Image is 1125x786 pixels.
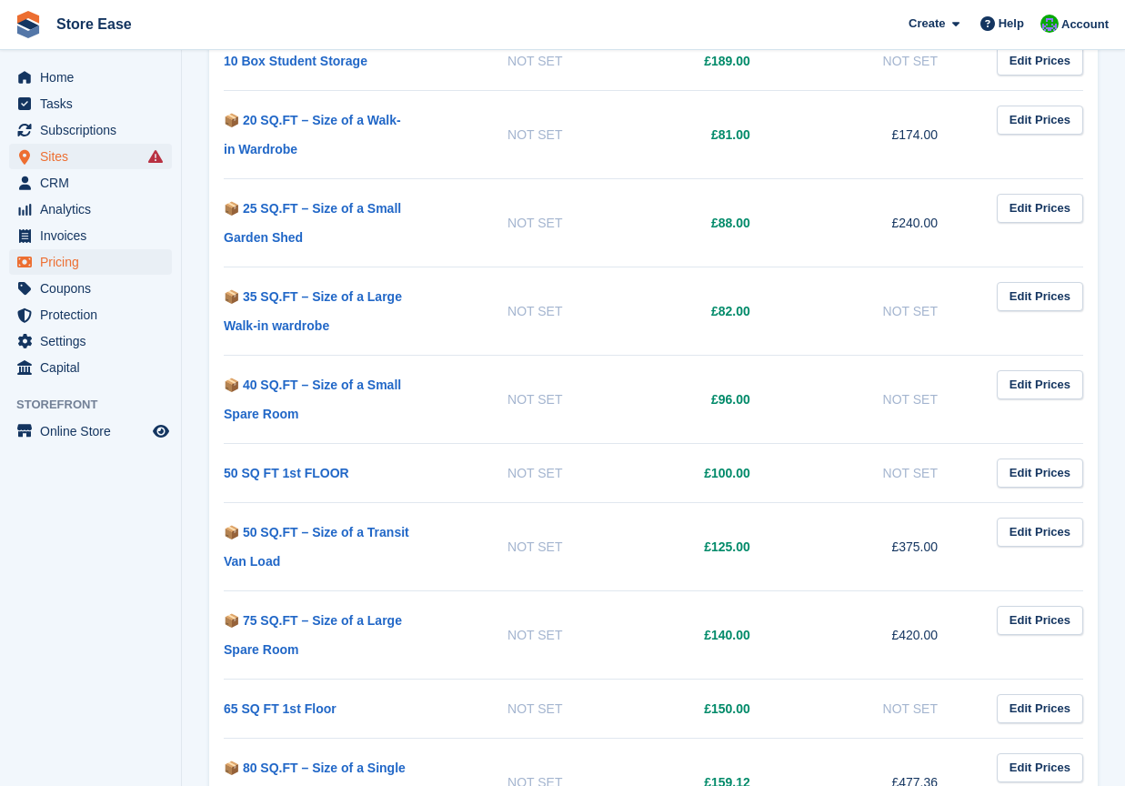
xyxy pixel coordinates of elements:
[148,149,163,164] i: Smart entry sync failures have occurred
[787,31,974,90] td: Not Set
[909,15,945,33] span: Create
[411,590,598,679] td: Not Set
[40,117,149,143] span: Subscriptions
[997,194,1083,224] a: Edit Prices
[411,178,598,267] td: Not Set
[787,90,974,178] td: £174.00
[997,370,1083,400] a: Edit Prices
[9,91,172,116] a: menu
[599,90,787,178] td: £81.00
[40,418,149,444] span: Online Store
[9,65,172,90] a: menu
[787,355,974,443] td: Not Set
[1040,15,1059,33] img: Neal Smitheringale
[997,694,1083,724] a: Edit Prices
[599,267,787,355] td: £82.00
[411,267,598,355] td: Not Set
[9,117,172,143] a: menu
[224,466,349,480] a: 50 SQ FT 1st FLOOR
[40,355,149,380] span: Capital
[9,170,172,196] a: menu
[787,590,974,679] td: £420.00
[787,443,974,502] td: Not Set
[411,443,598,502] td: Not Set
[411,90,598,178] td: Not Set
[997,46,1083,76] a: Edit Prices
[40,328,149,354] span: Settings
[1061,15,1109,34] span: Account
[40,144,149,169] span: Sites
[411,502,598,590] td: Not Set
[40,276,149,301] span: Coupons
[40,302,149,327] span: Protection
[9,355,172,380] a: menu
[40,196,149,222] span: Analytics
[599,31,787,90] td: £189.00
[9,223,172,248] a: menu
[224,378,401,421] a: 📦 40 SQ.FT – Size of a Small Spare Room
[224,201,401,245] a: 📦 25 SQ.FT – Size of a Small Garden Shed
[787,178,974,267] td: £240.00
[997,753,1083,783] a: Edit Prices
[49,9,139,39] a: Store Ease
[16,396,181,414] span: Storefront
[40,91,149,116] span: Tasks
[224,113,401,156] a: 📦 20 SQ.FT – Size of a Walk-in Wardrobe
[9,196,172,222] a: menu
[411,679,598,738] td: Not Set
[9,144,172,169] a: menu
[40,170,149,196] span: CRM
[40,223,149,248] span: Invoices
[411,355,598,443] td: Not Set
[9,328,172,354] a: menu
[150,420,172,442] a: Preview store
[224,701,336,716] a: 65 SQ FT 1st Floor
[997,282,1083,312] a: Edit Prices
[787,267,974,355] td: Not Set
[9,418,172,444] a: menu
[15,11,42,38] img: stora-icon-8386f47178a22dfd0bd8f6a31ec36ba5ce8667c1dd55bd0f319d3a0aa187defe.svg
[224,54,367,68] a: 10 Box Student Storage
[40,65,149,90] span: Home
[599,178,787,267] td: £88.00
[224,289,402,333] a: 📦 35 SQ.FT – Size of a Large Walk-in wardrobe
[997,606,1083,636] a: Edit Prices
[997,518,1083,548] a: Edit Prices
[999,15,1024,33] span: Help
[599,355,787,443] td: £96.00
[411,31,598,90] td: Not Set
[787,679,974,738] td: Not Set
[599,590,787,679] td: £140.00
[224,613,402,657] a: 📦 75 SQ.FT – Size of a Large Spare Room
[599,443,787,502] td: £100.00
[787,502,974,590] td: £375.00
[599,502,787,590] td: £125.00
[224,525,409,569] a: 📦 50 SQ.FT – Size of a Transit Van Load
[9,302,172,327] a: menu
[9,276,172,301] a: menu
[40,249,149,275] span: Pricing
[997,458,1083,489] a: Edit Prices
[997,106,1083,136] a: Edit Prices
[599,679,787,738] td: £150.00
[9,249,172,275] a: menu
